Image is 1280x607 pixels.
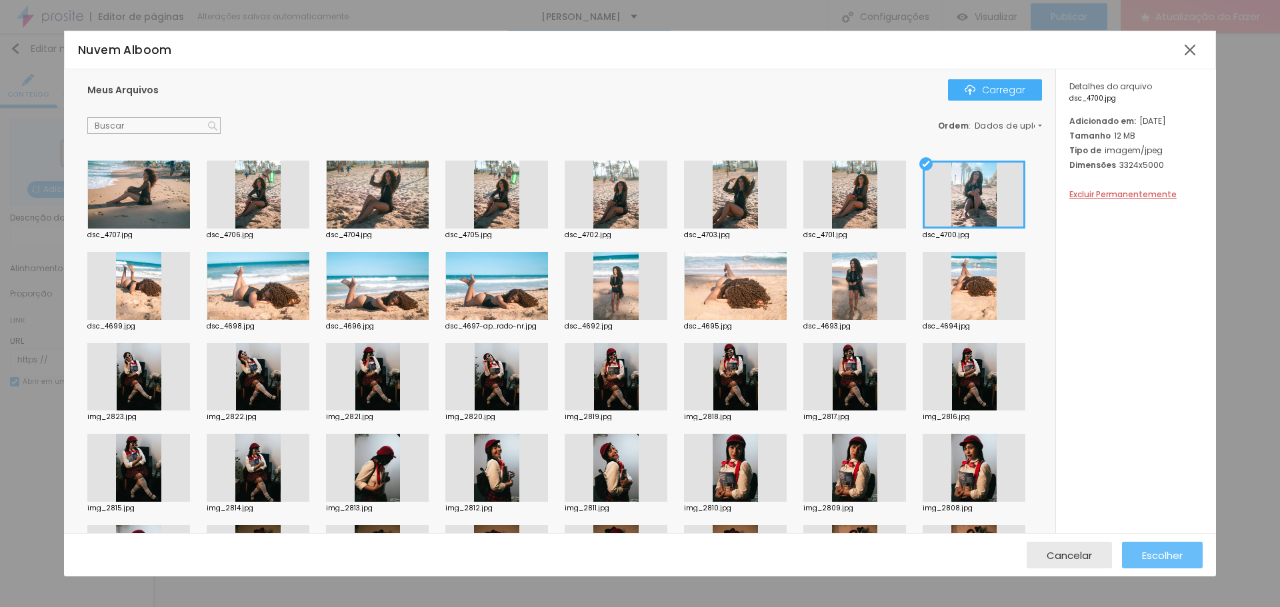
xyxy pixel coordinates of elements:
[1047,548,1092,562] font: Cancelar
[326,230,372,240] font: dsc_4704.jpg
[965,85,975,95] img: Ícone
[923,230,969,240] font: dsc_4700.jpg
[1069,130,1111,141] font: Tamanho
[684,321,732,331] font: dsc_4695.jpg
[87,321,135,331] font: dsc_4699.jpg
[87,83,159,97] font: Meus Arquivos
[923,412,970,422] font: img_2816.jpg
[948,79,1042,101] button: ÍconeCarregar
[803,321,851,331] font: dsc_4693.jpg
[923,321,970,331] font: dsc_4694.jpg
[803,412,849,422] font: img_2817.jpg
[684,230,730,240] font: dsc_4703.jpg
[1069,81,1152,92] font: Detalhes do arquivo
[87,503,135,513] font: img_2815.jpg
[1027,542,1112,568] button: Cancelar
[445,230,492,240] font: dsc_4705.jpg
[207,412,257,422] font: img_2822.jpg
[1105,145,1163,156] font: imagem/jpeg
[326,412,373,422] font: img_2821.jpg
[803,503,853,513] font: img_2809.jpg
[1142,548,1183,562] font: Escolher
[565,230,611,240] font: dsc_4702.jpg
[923,503,973,513] font: img_2808.jpg
[326,503,373,513] font: img_2813.jpg
[207,321,255,331] font: dsc_4698.jpg
[975,120,1052,131] font: Dados de upload
[326,321,374,331] font: dsc_4696.jpg
[1069,159,1116,171] font: Dimensões
[208,121,217,131] img: Ícone
[1069,189,1177,200] font: Excluir Permanentemente
[1122,542,1203,568] button: Escolher
[1069,115,1136,127] font: Adicionado em:
[1139,115,1166,127] font: [DATE]
[565,321,613,331] font: dsc_4692.jpg
[1119,159,1164,171] font: 3324x5000
[207,230,253,240] font: dsc_4706.jpg
[87,230,133,240] font: dsc_4707.jpg
[445,503,493,513] font: img_2812.jpg
[565,503,609,513] font: img_2811.jpg
[969,120,971,131] font: :
[982,83,1025,97] font: Carregar
[207,503,253,513] font: img_2814.jpg
[565,412,612,422] font: img_2819.jpg
[78,42,172,58] font: Nuvem Alboom
[1069,93,1116,103] font: dsc_4700.jpg
[684,503,731,513] font: img_2810.jpg
[445,321,537,331] font: dsc_4697-ap...rado-nr.jpg
[87,412,137,422] font: img_2823.jpg
[1069,145,1101,156] font: Tipo de
[803,230,847,240] font: dsc_4701.jpg
[938,120,969,131] font: Ordem
[684,412,731,422] font: img_2818.jpg
[1114,130,1135,141] font: 12 MB
[445,412,495,422] font: img_2820.jpg
[87,117,221,135] input: Buscar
